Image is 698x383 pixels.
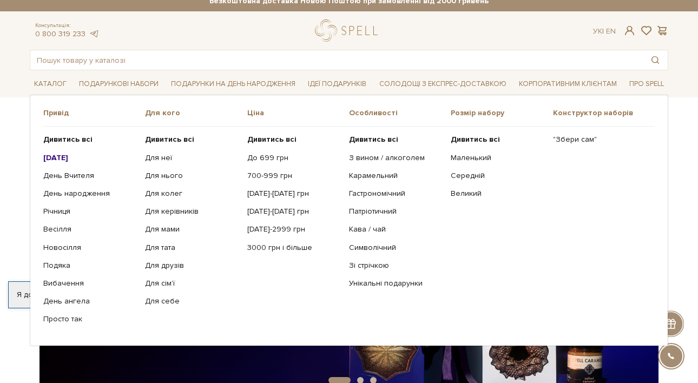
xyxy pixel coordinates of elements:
[247,135,341,144] a: Дивитись всі
[593,27,616,36] div: Ук
[247,153,341,163] a: До 699 грн
[451,108,552,118] span: Розмір набору
[643,50,668,70] button: Пошук товару у каталозі
[43,296,137,306] a: День ангела
[451,135,544,144] a: Дивитись всі
[553,135,647,144] a: "Збери сам"
[375,75,511,93] a: Солодощі з експрес-доставкою
[349,207,443,216] a: Патріотичний
[43,108,145,118] span: Привід
[43,135,93,144] b: Дивитись всі
[553,108,655,118] span: Конструктор наборів
[349,108,451,118] span: Особливості
[451,135,500,144] b: Дивитись всі
[43,279,137,288] a: Вибачення
[145,224,239,234] a: Для мами
[451,153,544,163] a: Маленький
[247,171,341,181] a: 700-999 грн
[602,27,604,36] span: |
[349,279,443,288] a: Унікальні подарунки
[88,29,99,38] a: telegram
[606,27,616,36] a: En
[145,296,239,306] a: Для себе
[145,189,239,199] a: Для колег
[9,290,302,300] div: Я дозволяю [DOMAIN_NAME] використовувати
[43,261,137,270] a: Подяка
[515,76,621,93] a: Корпоративним клієнтам
[43,153,68,162] b: [DATE]
[145,171,239,181] a: Для нього
[43,314,137,324] a: Просто так
[75,76,163,93] a: Подарункові набори
[349,189,443,199] a: Гастрономічний
[247,224,341,234] a: [DATE]-2999 грн
[145,135,194,144] b: Дивитись всі
[35,22,99,29] span: Консультація:
[30,76,71,93] a: Каталог
[145,135,239,144] a: Дивитись всі
[315,19,383,42] a: logo
[247,189,341,199] a: [DATE]-[DATE] грн
[451,189,544,199] a: Великий
[349,135,443,144] a: Дивитись всі
[35,29,85,38] a: 0 800 319 233
[145,207,239,216] a: Для керівників
[30,50,643,70] input: Пошук товару у каталозі
[43,135,137,144] a: Дивитись всі
[145,108,247,118] span: Для кого
[304,76,371,93] a: Ідеї подарунків
[349,135,398,144] b: Дивитись всі
[145,243,239,253] a: Для тата
[349,171,443,181] a: Карамельний
[145,261,239,270] a: Для друзів
[247,108,349,118] span: Ціна
[349,153,443,163] a: З вином / алкоголем
[247,207,341,216] a: [DATE]-[DATE] грн
[625,76,668,93] a: Про Spell
[43,153,137,163] a: [DATE]
[349,224,443,234] a: Кава / чай
[43,189,137,199] a: День народження
[349,261,443,270] a: Зі стрічкою
[43,171,137,181] a: День Вчителя
[247,243,341,253] a: 3000 грн і більше
[247,135,297,144] b: Дивитись всі
[43,243,137,253] a: Новосілля
[43,224,137,234] a: Весілля
[145,153,239,163] a: Для неї
[167,76,300,93] a: Подарунки на День народження
[43,207,137,216] a: Річниця
[145,279,239,288] a: Для сім'ї
[30,95,668,346] div: Каталог
[451,171,544,181] a: Середній
[349,243,443,253] a: Символічний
